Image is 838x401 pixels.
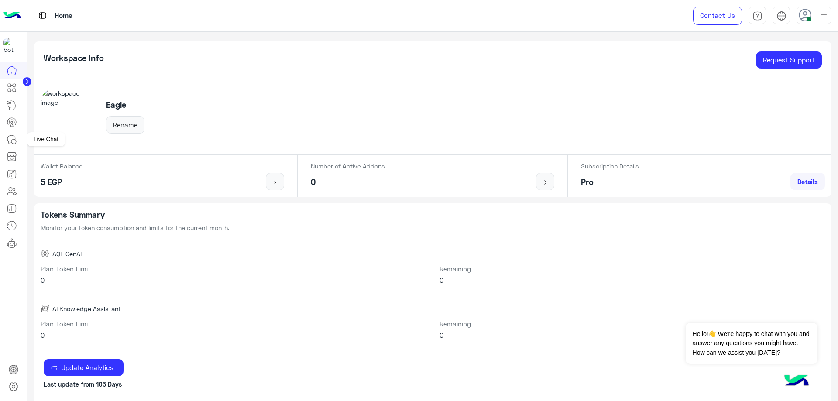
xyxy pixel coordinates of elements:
div: Live Chat [27,132,65,146]
img: icon [540,179,551,186]
button: Update Analytics [44,359,124,377]
h6: 0 [440,276,825,284]
h5: 0 [311,177,385,187]
span: Update Analytics [58,363,117,371]
p: Monitor your token consumption and limits for the current month. [41,223,825,232]
h5: Eagle [106,100,144,110]
a: Request Support [756,51,822,69]
p: Subscription Details [581,161,639,171]
span: AI Knowledge Assistant [52,304,121,313]
h5: Workspace Info [44,53,104,63]
img: profile [818,10,829,21]
span: AQL GenAI [52,249,82,258]
a: tab [749,7,766,25]
img: update icon [51,365,58,372]
img: tab [752,11,762,21]
h6: 0 [41,276,426,284]
h6: Plan Token Limit [41,320,426,328]
img: tab [37,10,48,21]
img: icon [270,179,281,186]
h6: Remaining [440,265,825,273]
h5: 5 EGP [41,177,82,187]
img: hulul-logo.png [781,366,812,397]
a: Details [790,173,825,190]
img: Logo [3,7,21,25]
h5: Tokens Summary [41,210,825,220]
p: Last update from 105 Days [44,380,822,389]
p: Number of Active Addons [311,161,385,171]
img: 713415422032625 [3,38,19,54]
h6: Plan Token Limit [41,265,426,273]
img: AI Knowledge Assistant [41,304,49,313]
h6: Remaining [440,320,825,328]
span: Details [797,178,818,185]
h6: 0 [440,331,825,339]
img: AQL GenAI [41,249,49,258]
img: workspace-image [41,89,96,144]
p: Home [55,10,72,22]
a: Contact Us [693,7,742,25]
button: Rename [106,116,144,134]
h5: Pro [581,177,639,187]
p: Wallet Balance [41,161,82,171]
span: Hello!👋 We're happy to chat with you and answer any questions you might have. How can we assist y... [686,323,817,364]
img: tab [776,11,786,21]
h6: 0 [41,331,426,339]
